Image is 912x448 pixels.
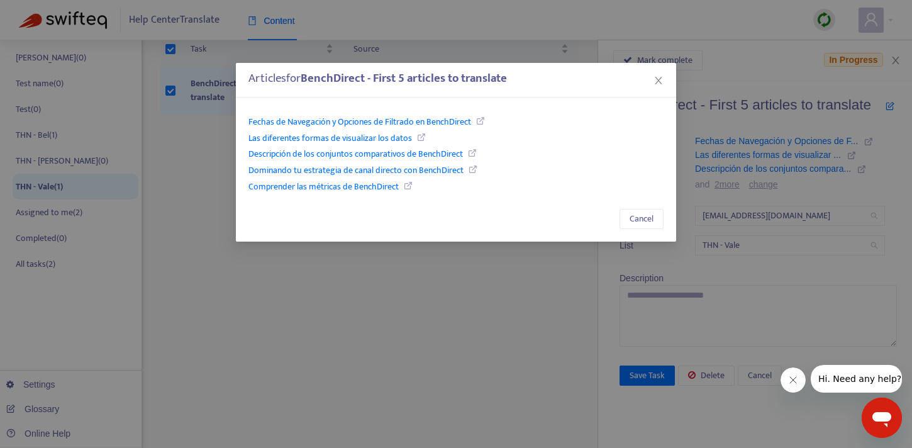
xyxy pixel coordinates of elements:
[653,76,664,86] span: close
[862,398,902,438] iframe: Button to launch messaging window
[630,212,653,226] span: Cancel
[301,69,507,88] b: BenchDirect - First 5 articles to translate
[652,74,665,87] button: Close
[811,365,902,393] iframe: Message from company
[248,72,664,86] h5: Articles for
[781,367,806,393] iframe: Close message
[248,131,412,145] a: Las diferentes formas de visualizar los datos
[620,209,664,229] button: Cancel
[248,147,463,161] a: Descripción de los conjuntos comparativos de BenchDirect
[248,179,399,194] a: Comprender las métricas de BenchDirect
[248,163,464,177] a: Dominando tu estrategia de canal directo con BenchDirect
[248,115,471,129] a: Fechas de Navegación y Opciones de Filtrado en BenchDirect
